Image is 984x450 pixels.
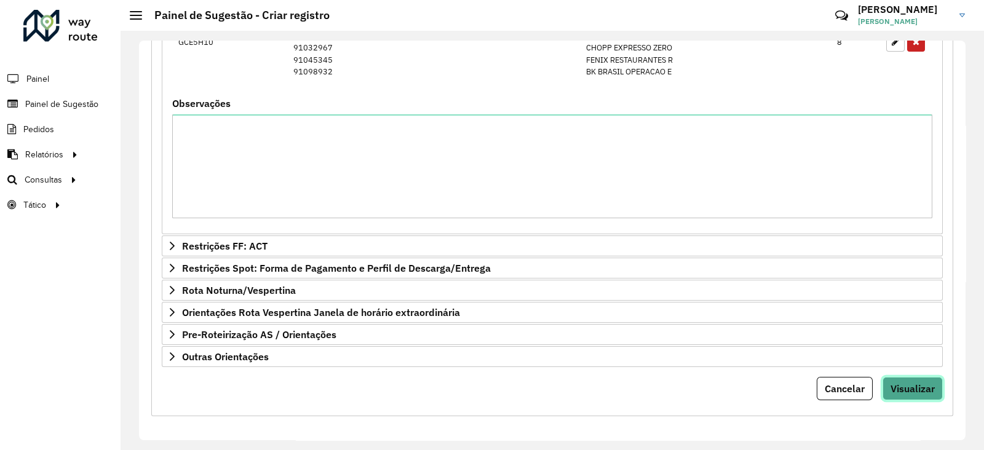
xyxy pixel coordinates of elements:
[891,382,935,395] span: Visualizar
[182,241,268,251] span: Restrições FF: ACT
[858,4,950,15] h3: [PERSON_NAME]
[182,263,491,273] span: Restrições Spot: Forma de Pagamento e Perfil de Descarga/Entrega
[25,148,63,161] span: Relatórios
[23,123,54,136] span: Pedidos
[825,382,865,395] span: Cancelar
[162,258,943,278] a: Restrições Spot: Forma de Pagamento e Perfil de Descarga/Entrega
[858,16,950,27] span: [PERSON_NAME]
[172,96,231,111] label: Observações
[182,352,269,361] span: Outras Orientações
[817,377,873,400] button: Cancelar
[26,73,49,85] span: Painel
[883,377,943,400] button: Visualizar
[162,280,943,301] a: Rota Noturna/Vespertina
[182,307,460,317] span: Orientações Rota Vespertina Janela de horário extraordinária
[828,2,855,29] a: Contato Rápido
[182,285,296,295] span: Rota Noturna/Vespertina
[25,173,62,186] span: Consultas
[23,199,46,211] span: Tático
[182,330,336,339] span: Pre-Roteirização AS / Orientações
[162,235,943,256] a: Restrições FF: ACT
[142,9,330,22] h2: Painel de Sugestão - Criar registro
[162,346,943,367] a: Outras Orientações
[25,98,98,111] span: Painel de Sugestão
[162,302,943,323] a: Orientações Rota Vespertina Janela de horário extraordinária
[162,324,943,345] a: Pre-Roteirização AS / Orientações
